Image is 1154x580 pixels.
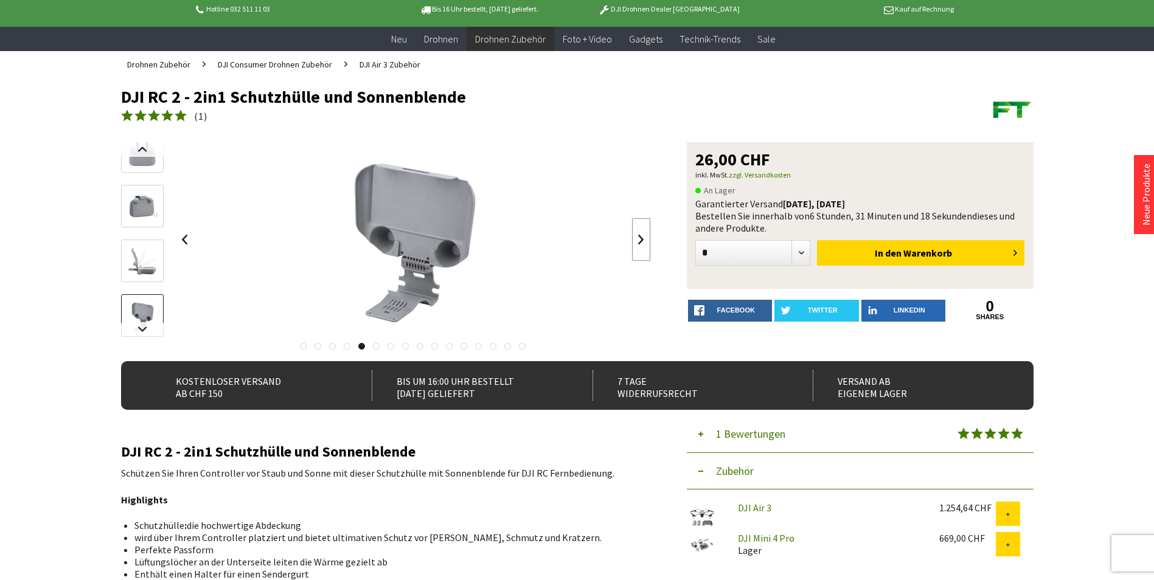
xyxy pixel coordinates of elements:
[198,110,204,122] span: 1
[121,444,650,460] h2: DJI RC 2 - 2in1 Schutzhülle und Sonnenblende
[194,2,384,16] p: Hotline 032 511 11 03
[121,466,650,480] p: Schützen Sie Ihren Controller vor Staub und Sonne mit dieser Schutzhülle mit Sonnenblende für DJI...
[939,502,996,514] div: 1.254,64 CHF
[383,27,415,52] a: Neu
[903,247,952,259] span: Warenkorb
[894,306,925,314] span: LinkedIn
[991,88,1034,130] img: Futuretrends
[671,27,749,52] a: Technik-Trends
[620,27,671,52] a: Gadgets
[134,556,641,568] li: Lüftungslöcher an der Unterseite leiten die Wärme gezielt ab
[360,59,420,70] span: DJI Air 3 Zubehör
[218,59,332,70] span: DJI Consumer Drohnen Zubehör
[783,198,845,210] b: [DATE], [DATE]
[467,27,554,52] a: Drohnen Zubehör
[424,33,458,45] span: Drohnen
[574,2,763,16] p: DJI Drohnen Dealer [GEOGRAPHIC_DATA]
[749,27,784,52] a: Sale
[680,33,740,45] span: Technik-Trends
[687,453,1034,489] button: Zubehör
[738,532,794,544] a: DJI Mini 4 Pro
[194,110,207,122] span: ( )
[687,532,717,556] img: DJI Mini 4 Pro
[1140,164,1152,226] a: Neue Produkte
[948,313,1032,321] a: shares
[121,51,196,78] a: Drohnen Zubehör
[695,198,1025,234] div: Garantierter Versand Bestellen Sie innerhalb von dieses und andere Produkte.
[372,370,566,401] div: Bis um 16:00 Uhr bestellt [DATE] geliefert
[121,109,207,124] a: (1)
[593,370,787,401] div: 7 Tage Widerrufsrecht
[948,300,1032,313] a: 0
[151,370,346,401] div: Kostenloser Versand ab CHF 150
[384,2,574,16] p: Bis 16 Uhr bestellt, [DATE] geliefert.
[875,247,902,259] span: In den
[813,370,1007,401] div: Versand ab eigenem Lager
[695,151,770,168] span: 26,00 CHF
[687,416,1034,453] button: 1 Bewertungen
[134,531,641,544] li: wird über Ihrem Controller platziert und bietet ultimativen Schutz vor [PERSON_NAME], Schmutz und...
[184,519,187,531] strong: :
[212,51,338,78] a: DJI Consumer Drohnen Zubehör
[475,33,546,45] span: Drohnen Zubehör
[688,300,773,322] a: facebook
[554,27,620,52] a: Foto + Video
[687,502,717,532] img: DJI Air 3
[939,532,996,544] div: 669,00 CHF
[629,33,662,45] span: Gadgets
[134,519,641,531] li: Schutzhülle die hochwertige Abdeckung
[121,494,168,506] strong: Highlights
[757,33,776,45] span: Sale
[817,240,1024,266] button: In den Warenkorb
[695,183,735,198] span: An Lager
[808,306,838,314] span: twitter
[764,2,954,16] p: Kauf auf Rechnung
[134,544,641,556] li: Perfekte Passform
[810,210,972,222] span: 6 Stunden, 31 Minuten und 18 Sekunden
[728,532,930,556] div: Lager
[391,33,407,45] span: Neu
[121,88,851,106] h1: DJI RC 2 - 2in1 Schutzhülle und Sonnenblende
[415,27,467,52] a: Drohnen
[717,306,755,314] span: facebook
[774,300,859,322] a: twitter
[563,33,612,45] span: Foto + Video
[353,51,426,78] a: DJI Air 3 Zubehör
[738,502,771,514] a: DJI Air 3
[861,300,946,322] a: LinkedIn
[695,168,1025,182] p: inkl. MwSt.
[134,568,641,580] li: Enthält einen Halter für einen Sendergurt
[127,59,190,70] span: Drohnen Zubehör
[729,170,791,179] a: zzgl. Versandkosten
